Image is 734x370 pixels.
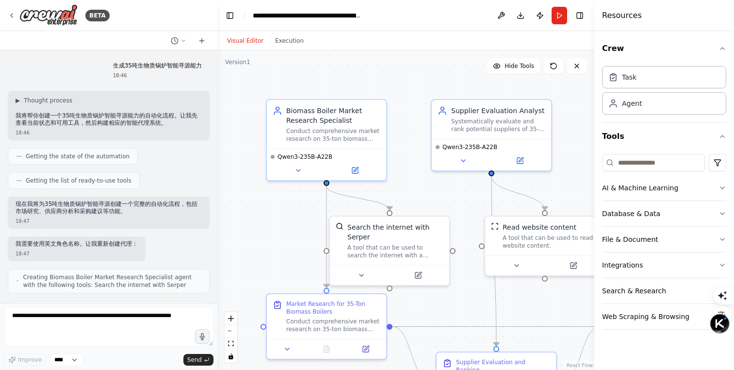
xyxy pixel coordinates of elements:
p: 现在我将为35吨生物质锅炉智能寻源创建一个完整的自动化流程，包括市场研究、供应商分析和采购建议等功能。 [16,201,202,216]
div: ScrapeWebsiteToolRead website contentA tool that can be used to read a website content. [484,216,605,276]
span: Qwen3-235B-A22B [442,143,497,151]
g: Edge from 066911ff-61ea-48e9-96fc-e8f624ffdd44 to 53309aea-62cc-4e05-b073-e5fa654c074b [322,186,394,210]
img: Logo [19,4,78,26]
div: Version 1 [225,58,250,66]
span: Hide Tools [505,62,534,70]
span: Send [187,356,202,364]
div: 18:46 [16,129,202,136]
div: Read website content [503,222,576,232]
button: Switch to previous chat [167,35,190,47]
span: Improve [18,356,42,364]
button: Start a new chat [194,35,210,47]
div: 18:47 [16,218,202,225]
nav: breadcrumb [253,11,362,20]
div: Supplier Evaluation AnalystSystematically evaluate and rank potential suppliers of 35-ton biomass... [431,99,552,171]
button: Crew [602,35,726,62]
div: A tool that can be used to search the internet with a search_query. Supports different search typ... [347,244,443,259]
button: Hide right sidebar [573,9,587,22]
div: Search the internet with Serper [347,222,443,242]
button: Open in side panel [391,269,445,281]
button: zoom in [225,312,237,325]
button: Improve [4,353,46,366]
button: Database & Data [602,201,726,226]
button: Open in side panel [349,343,382,355]
div: SerperDevToolSearch the internet with SerperA tool that can be used to search the internet with a... [329,216,450,286]
img: ScrapeWebsiteTool [491,222,499,230]
div: Conduct comprehensive market research on 35-ton biomass boilers including: technical specificatio... [286,318,380,333]
div: Market Research for 35-Ton Biomass BoilersConduct comprehensive market research on 35-ton biomass... [266,293,387,360]
button: Hide left sidebar [223,9,237,22]
button: File & Document [602,227,726,252]
button: Execution [269,35,310,47]
g: Edge from b8fd5a3c-4543-4f65-a009-71c2d00f54db to 71da3804-dd05-4afb-8f58-57992783503e [392,322,600,332]
p: 生成35吨生物质锅炉智能寻源能力 [113,62,202,70]
div: Crew [602,62,726,122]
p: 我将帮你创建一个35吨生物质锅炉智能寻源能力的自动化流程。让我先查看当前状态和可用工具，然后构建相应的智能代理系统。 [16,112,202,127]
div: 18:47 [16,250,138,257]
button: Hide Tools [487,58,540,74]
g: Edge from bac45896-2ed9-4845-870f-9b3c3105864b to 4cf16f35-6187-4958-a113-27a69556258f [487,176,550,210]
a: React Flow attribution [567,363,593,368]
span: Qwen3-235B-A22B [277,153,332,161]
div: React Flow controls [225,312,237,363]
div: Biomass Boiler Market Research Specialist [286,106,380,125]
button: Web Scraping & Browsing [602,304,726,329]
div: Conduct comprehensive market research on 35-ton biomass boilers, analyzing technical specificatio... [286,127,380,143]
button: Tools [602,123,726,150]
button: Click to speak your automation idea [195,329,210,344]
button: Send [183,354,213,366]
span: Getting the list of ready-to-use tools [26,177,131,185]
button: Visual Editor [221,35,269,47]
span: ▶ [16,97,20,104]
button: Search & Research [602,278,726,303]
div: Supplier Evaluation Analyst [451,106,545,116]
button: Open in side panel [546,260,601,271]
p: 我需要使用英文角色名称。让我重新创建代理： [16,240,138,248]
div: BETA [85,10,110,21]
div: Agent [622,99,642,108]
g: Edge from bac45896-2ed9-4845-870f-9b3c3105864b to ba205720-5d96-4bef-84dd-50f17f38c67f [487,176,501,346]
button: Open in side panel [492,155,547,167]
g: Edge from 066911ff-61ea-48e9-96fc-e8f624ffdd44 to b8fd5a3c-4543-4f65-a009-71c2d00f54db [322,186,331,288]
span: Creating Biomass Boiler Market Research Specialist agent with the following tools: Search the int... [23,273,201,289]
div: Biomass Boiler Market Research SpecialistConduct comprehensive market research on 35-ton biomass ... [266,99,387,181]
button: Open in side panel [327,165,382,176]
h4: Resources [602,10,642,21]
button: ▶Thought process [16,97,72,104]
button: fit view [225,337,237,350]
button: zoom out [225,325,237,337]
button: AI & Machine Learning [602,175,726,201]
button: Integrations [602,252,726,278]
div: Market Research for 35-Ton Biomass Boilers [286,300,380,316]
div: 18:46 [113,72,202,79]
div: A tool that can be used to read a website content. [503,234,599,250]
button: toggle interactivity [225,350,237,363]
div: Tools [602,150,726,337]
div: Systematically evaluate and rank potential suppliers of 35-ton biomass boilers for {company_name}... [451,118,545,133]
span: Getting the state of the automation [26,152,130,160]
button: No output available [306,343,347,355]
img: SerperDevTool [336,222,343,230]
div: Task [622,72,636,82]
span: Thought process [24,97,72,104]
